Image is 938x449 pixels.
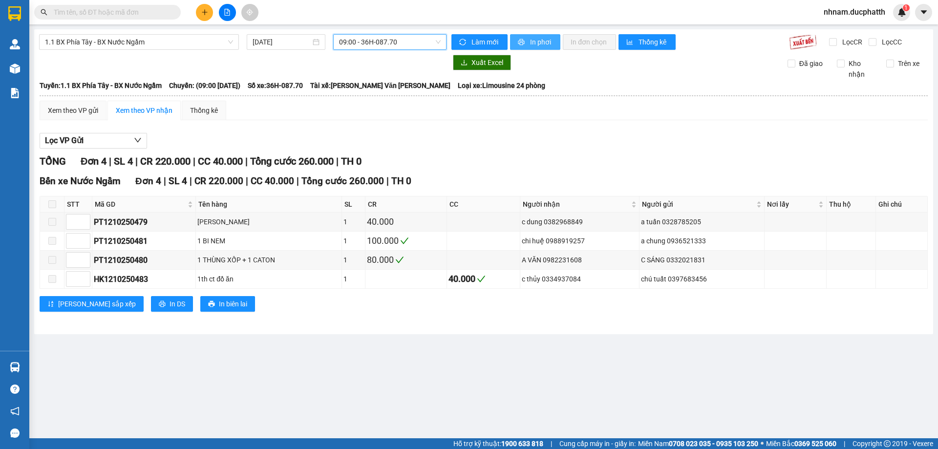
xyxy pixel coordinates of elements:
span: printer [159,300,166,308]
div: 1 [343,274,364,284]
span: Người gửi [642,199,754,210]
div: a chung 0936521333 [641,235,762,246]
span: CR 220.000 [140,155,191,167]
div: [PERSON_NAME] [197,216,340,227]
span: Làm mới [471,37,500,47]
td: HK1210250483 [92,270,196,289]
span: CC 40.000 [251,175,294,187]
span: TỔNG [40,155,66,167]
button: printerIn DS [151,296,193,312]
button: plus [196,4,213,21]
div: Xem theo VP nhận [116,105,172,116]
div: A VĂN 0982231608 [522,255,638,265]
td: PT1210250481 [92,232,196,251]
td: PT1210250480 [92,251,196,270]
span: check [477,275,486,283]
button: Lọc VP Gửi [40,133,147,149]
img: icon-new-feature [897,8,906,17]
button: caret-down [915,4,932,21]
span: TH 0 [341,155,362,167]
span: SL 4 [169,175,187,187]
span: | [336,155,339,167]
div: 80.000 [367,253,445,267]
span: Cung cấp máy in - giấy in: [559,438,636,449]
th: Thu hộ [827,196,876,213]
span: | [109,155,111,167]
div: 1 [343,255,364,265]
button: In đơn chọn [563,34,616,50]
span: Mã GD [95,199,186,210]
sup: 1 [903,4,910,11]
span: Loại xe: Limousine 24 phòng [458,80,545,91]
span: down [134,136,142,144]
div: HK1210250483 [94,273,194,285]
th: Ghi chú [876,196,928,213]
span: Miền Bắc [766,438,836,449]
span: | [386,175,389,187]
span: | [245,155,248,167]
input: Tìm tên, số ĐT hoặc mã đơn [54,7,169,18]
span: CR 220.000 [194,175,243,187]
span: Tổng cước 260.000 [250,155,334,167]
span: printer [208,300,215,308]
span: 1 [904,4,908,11]
th: Tên hàng [196,196,341,213]
img: warehouse-icon [10,64,20,74]
img: logo-vxr [8,6,21,21]
span: message [10,428,20,438]
span: | [297,175,299,187]
span: Thống kê [639,37,668,47]
input: 12/10/2025 [253,37,311,47]
span: notification [10,406,20,416]
th: SL [342,196,366,213]
div: C SÁNG 0332021831 [641,255,762,265]
div: 40.000 [367,215,445,229]
span: | [844,438,845,449]
span: 1.1 BX Phía Tây - BX Nước Ngầm [45,35,233,49]
span: bar-chart [626,39,635,46]
button: file-add [219,4,236,21]
div: 40.000 [448,272,518,286]
span: Miền Nam [638,438,758,449]
span: Đã giao [795,58,827,69]
span: Lọc CR [838,37,864,47]
span: ⚪️ [761,442,764,446]
span: question-circle [10,385,20,394]
span: Tài xế: [PERSON_NAME] Văn [PERSON_NAME] [310,80,450,91]
span: printer [518,39,526,46]
strong: 1900 633 818 [501,440,543,448]
span: Đơn 4 [135,175,161,187]
div: 1 [343,216,364,227]
span: plus [201,9,208,16]
div: PT1210250479 [94,216,194,228]
div: c thủy 0334937084 [522,274,638,284]
span: SL 4 [114,155,133,167]
img: solution-icon [10,88,20,98]
div: 1 BI NEM [197,235,340,246]
strong: 0369 525 060 [794,440,836,448]
span: In biên lai [219,299,247,309]
button: aim [241,4,258,21]
span: 09:00 - 36H-087.70 [339,35,441,49]
button: printerIn phơi [510,34,560,50]
button: downloadXuất Excel [453,55,511,70]
div: a tuấn 0328785205 [641,216,762,227]
span: Xuất Excel [471,57,503,68]
span: Bến xe Nước Ngầm [40,175,121,187]
span: | [246,175,248,187]
div: chi huệ 0988919257 [522,235,638,246]
button: bar-chartThống kê [618,34,676,50]
img: 9k= [789,34,817,50]
strong: 0708 023 035 - 0935 103 250 [669,440,758,448]
span: | [164,175,166,187]
span: caret-down [919,8,928,17]
span: Người nhận [523,199,630,210]
span: Đơn 4 [81,155,107,167]
span: [PERSON_NAME] sắp xếp [58,299,136,309]
span: In DS [170,299,185,309]
div: 100.000 [367,234,445,248]
div: Thống kê [190,105,218,116]
img: warehouse-icon [10,39,20,49]
span: Lọc CC [878,37,903,47]
span: nhnam.ducphatth [816,6,893,18]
